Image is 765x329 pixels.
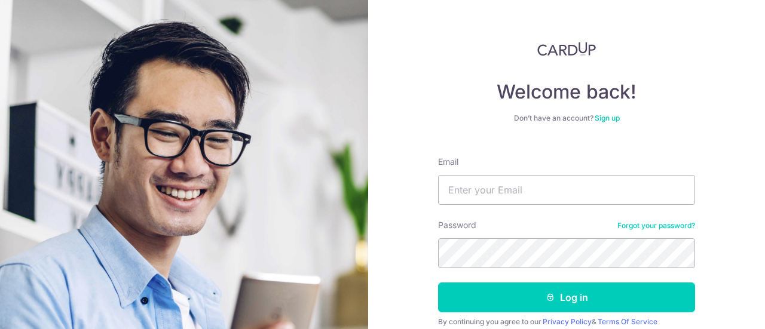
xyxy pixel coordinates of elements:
[438,113,695,123] div: Don’t have an account?
[438,282,695,312] button: Log in
[438,219,476,231] label: Password
[438,175,695,205] input: Enter your Email
[438,317,695,327] div: By continuing you agree to our &
[595,113,620,122] a: Sign up
[537,42,596,56] img: CardUp Logo
[438,156,458,168] label: Email
[543,317,592,326] a: Privacy Policy
[598,317,657,326] a: Terms Of Service
[617,221,695,230] a: Forgot your password?
[438,80,695,104] h4: Welcome back!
